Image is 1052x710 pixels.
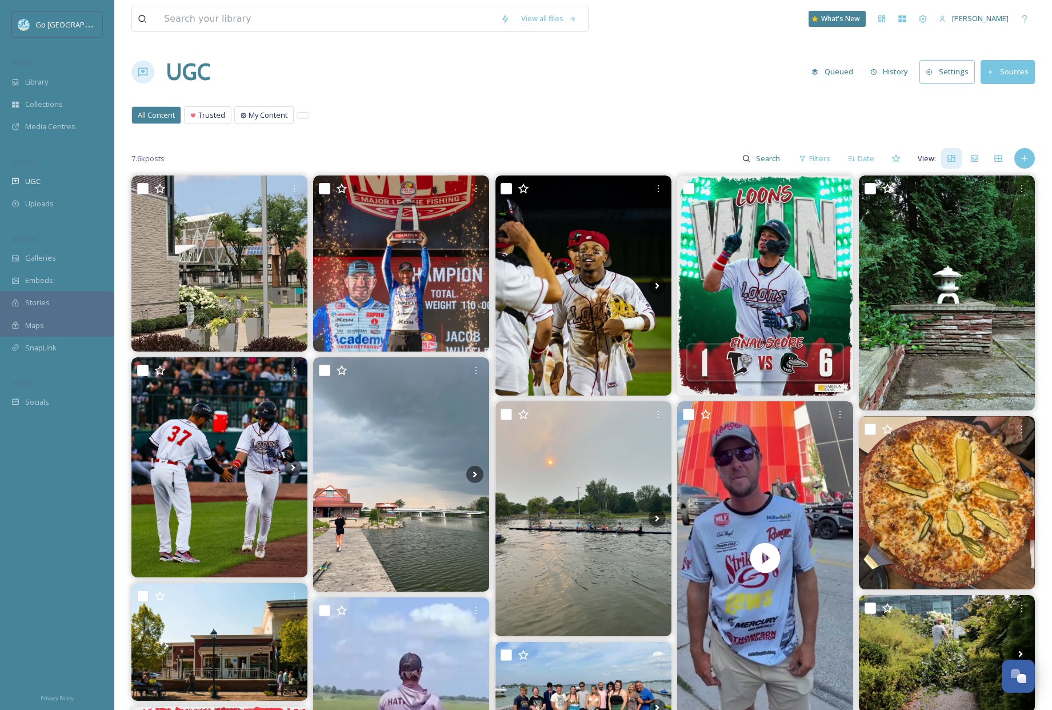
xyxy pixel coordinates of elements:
input: Search [750,147,787,170]
span: Library [25,77,48,87]
span: UGC [25,176,41,187]
span: Embeds [25,275,53,286]
a: [PERSON_NAME] [933,7,1014,30]
span: Media Centres [25,121,75,132]
span: Uploads [25,198,54,209]
span: Filters [809,153,830,164]
img: #photography #frankenmuth #countrystore 🍭 [131,583,307,700]
img: Courage. Heart. Brains. And one big W! [677,175,853,396]
button: History [865,61,914,83]
span: Trusted [198,110,225,121]
span: Stories [25,297,50,308]
span: Privacy Policy [41,695,74,702]
img: wheelerfishing locked up his fourth fishingclash_official Angler of the Year title AND his 10th b... [313,175,489,352]
span: SnapLink [25,342,57,353]
span: Socials [25,397,49,408]
span: View: [918,153,936,164]
span: My Content [249,110,287,121]
span: All Content [138,110,175,121]
button: Open Chat [1002,660,1035,693]
span: 7.6k posts [131,153,165,164]
span: COLLECT [11,158,36,167]
span: Go [GEOGRAPHIC_DATA] [35,19,120,30]
img: 529661335_18043532780650399_4499569072065359031_n.jpg [131,175,307,352]
a: UGC [166,55,210,89]
a: What's New [809,11,866,27]
img: the weather chose not to fully cooperate wednesday… the high school rowers got to scull around th... [313,357,489,591]
span: Galleries [25,253,56,264]
button: Sources [981,60,1035,83]
button: Settings [919,60,975,83]
a: View all files [515,7,582,30]
span: WIDGETS [11,235,38,244]
input: Search your library [158,6,495,31]
a: Settings [919,60,981,83]
span: Maps [25,320,44,331]
span: [PERSON_NAME] [952,13,1009,23]
img: Sun and moon pagoda ☀️🌙 🔆 #midlandmi #redwarner #architecture #midcenturymodern #midmod #midweste... [859,175,1035,410]
img: Pickles on pizza? You bet! 🥒🍕 Don’t knock it ‘til you try it—this bold combo brings a crave-worth... [859,416,1035,590]
a: Privacy Policy [41,691,74,704]
span: SOCIALS [11,379,34,388]
img: Rojas sends one over the rainbow! 🌈 [131,357,307,577]
button: Queued [806,61,859,83]
span: Date [858,153,874,164]
img: playing catch up from a busy week… monday saw our high school rowers hit the (wavy) water in sing... [495,401,671,636]
a: History [865,61,920,83]
img: Followed the yellow brick road straight to victory! [495,175,671,396]
span: MEDIA [11,59,31,67]
img: GoGreatLogo_MISkies_RegionalTrails%20%281%29.png [18,19,30,30]
span: Collections [25,99,63,110]
a: Queued [806,61,865,83]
